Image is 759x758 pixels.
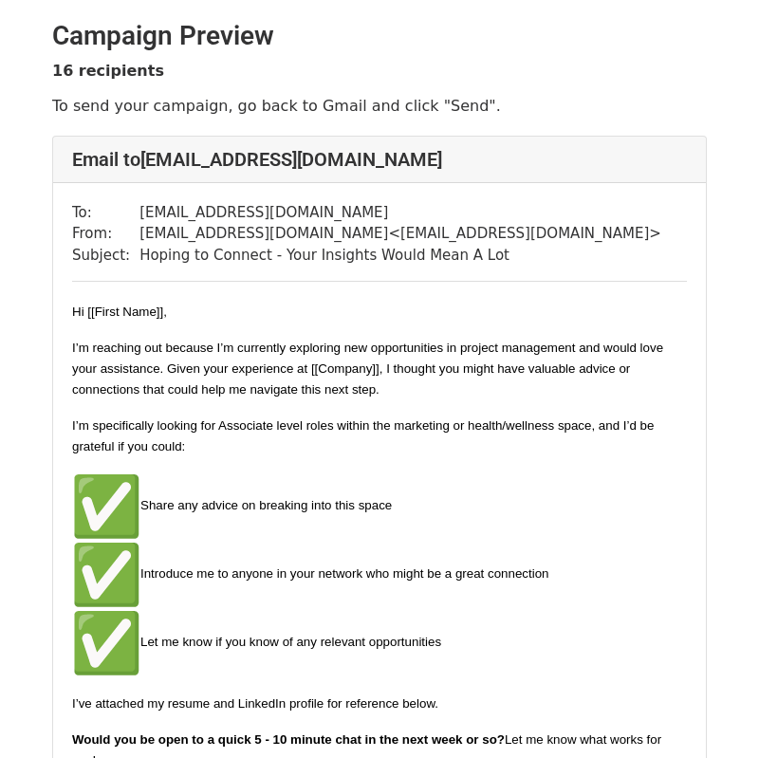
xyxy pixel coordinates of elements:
span: Would you be open to a quick 5 - 10 minute chat in the next week or so? [72,732,505,747]
td: Hoping to Connect - Your Insights Would Mean A Lot [139,245,661,267]
td: [EMAIL_ADDRESS][DOMAIN_NAME] [139,202,661,224]
h2: Campaign Preview [52,20,707,52]
span: Introduce me to anyone in your network who might be a great connection [72,566,548,581]
span: I’m reaching out because I’m currently exploring new opportunities in project management and woul... [72,341,663,397]
img: ✅ [72,541,140,609]
td: Subject: [72,245,139,267]
span: Share any advice on breaking into this space [72,498,392,512]
img: ✅ [72,472,140,541]
td: To: [72,202,139,224]
span: Hi [[First Name]], [72,305,167,319]
td: [EMAIL_ADDRESS][DOMAIN_NAME] < [EMAIL_ADDRESS][DOMAIN_NAME] > [139,223,661,245]
h4: Email to [EMAIL_ADDRESS][DOMAIN_NAME] [72,148,687,171]
td: From: [72,223,139,245]
span: I’m specifically looking for Associate level roles within the marketing or health/wellness space,... [72,418,654,453]
img: ✅ [72,609,140,677]
span: I’ve attached my resume and LinkedIn profile for reference below. [72,696,438,711]
strong: 16 recipients [52,62,164,80]
span: Let me know if you know of any relevant opportunities [72,635,441,649]
p: To send your campaign, go back to Gmail and click "Send". [52,96,707,116]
